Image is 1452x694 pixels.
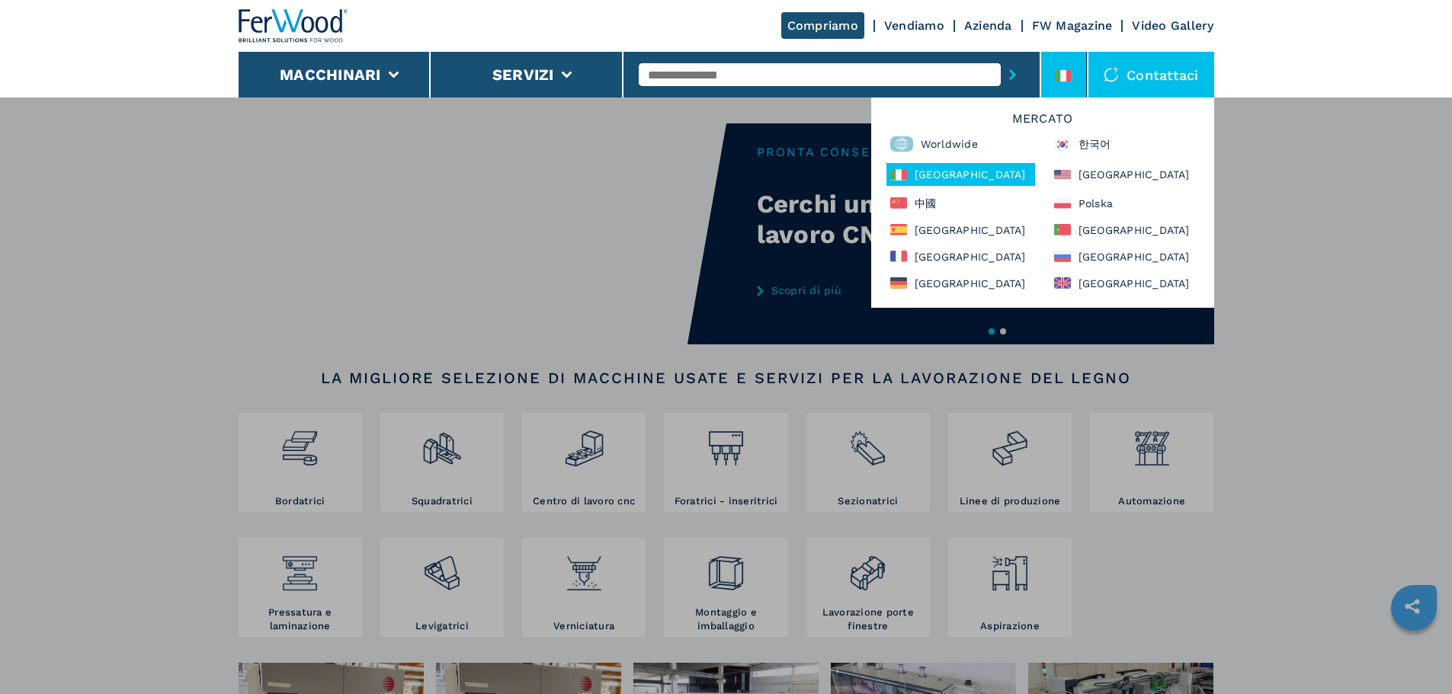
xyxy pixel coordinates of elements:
[280,66,381,84] button: Macchinari
[1050,220,1199,239] div: [GEOGRAPHIC_DATA]
[884,18,944,33] a: Vendiamo
[1050,193,1199,213] div: Polska
[964,18,1012,33] a: Azienda
[886,220,1035,239] div: [GEOGRAPHIC_DATA]
[879,113,1207,133] h6: Mercato
[1088,52,1214,98] div: Contattaci
[1050,273,1199,293] div: [GEOGRAPHIC_DATA]
[1032,18,1113,33] a: FW Magazine
[1050,247,1199,266] div: [GEOGRAPHIC_DATA]
[886,273,1035,293] div: [GEOGRAPHIC_DATA]
[886,247,1035,266] div: [GEOGRAPHIC_DATA]
[1104,67,1119,82] img: Contattaci
[886,193,1035,213] div: 中國
[492,66,554,84] button: Servizi
[781,12,864,39] a: Compriamo
[1132,18,1213,33] a: Video Gallery
[1001,57,1024,92] button: submit-button
[1050,163,1199,186] div: [GEOGRAPHIC_DATA]
[239,9,348,43] img: Ferwood
[886,163,1035,186] div: [GEOGRAPHIC_DATA]
[1050,133,1199,155] div: 한국어
[886,133,1035,155] div: Worldwide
